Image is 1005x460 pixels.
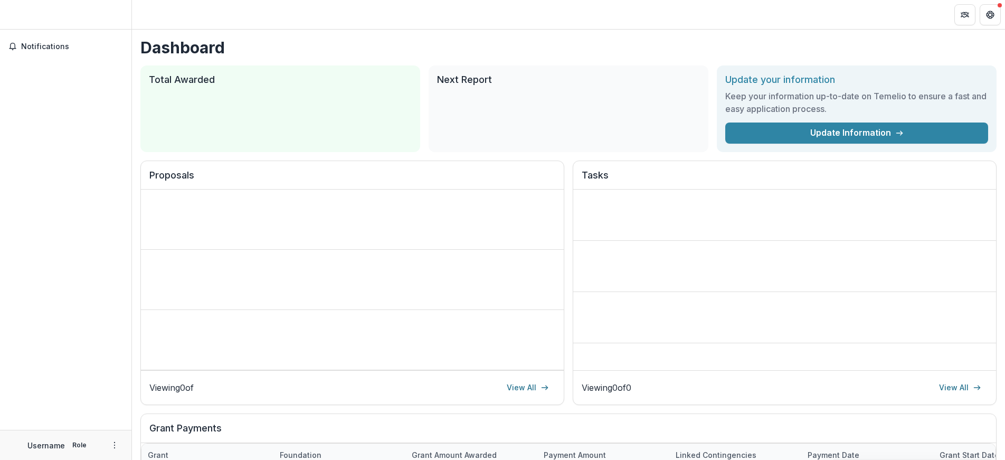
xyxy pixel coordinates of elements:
[108,439,121,452] button: More
[725,123,988,144] a: Update Information
[725,90,988,115] h3: Keep your information up-to-date on Temelio to ensure a fast and easy application process.
[140,38,997,57] h1: Dashboard
[437,74,700,86] h2: Next Report
[149,423,988,443] h2: Grant Payments
[149,381,194,394] p: Viewing 0 of
[582,170,988,190] h2: Tasks
[21,42,123,51] span: Notifications
[500,379,555,396] a: View All
[4,38,127,55] button: Notifications
[954,4,975,25] button: Partners
[149,170,555,190] h2: Proposals
[980,4,1001,25] button: Get Help
[27,440,65,451] p: Username
[149,74,412,86] h2: Total Awarded
[933,379,988,396] a: View All
[69,440,90,450] p: Role
[725,74,988,86] h2: Update your information
[582,381,631,394] p: Viewing 0 of 0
